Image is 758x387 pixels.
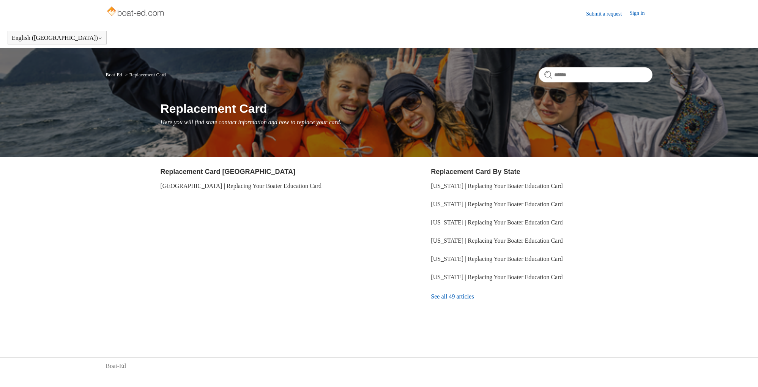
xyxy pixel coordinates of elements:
div: Live chat [733,362,752,381]
a: Replacement Card By State [431,168,520,175]
img: Boat-Ed Help Center home page [106,5,166,20]
li: Boat-Ed [106,72,124,77]
li: Replacement Card [123,72,166,77]
a: [US_STATE] | Replacing Your Boater Education Card [431,201,563,207]
button: English ([GEOGRAPHIC_DATA]) [12,35,102,41]
h1: Replacement Card [161,100,652,118]
a: [US_STATE] | Replacing Your Boater Education Card [431,183,563,189]
a: [US_STATE] | Replacing Your Boater Education Card [431,256,563,262]
a: Boat-Ed [106,362,126,371]
a: See all 49 articles [431,286,652,307]
a: [GEOGRAPHIC_DATA] | Replacing Your Boater Education Card [161,183,322,189]
p: Here you will find state contact information and how to replace your card. [161,118,652,127]
a: Submit a request [586,10,629,18]
a: Sign in [629,9,652,18]
a: Replacement Card [GEOGRAPHIC_DATA] [161,168,295,175]
input: Search [539,67,652,82]
a: [US_STATE] | Replacing Your Boater Education Card [431,219,563,226]
a: [US_STATE] | Replacing Your Boater Education Card [431,237,563,244]
a: [US_STATE] | Replacing Your Boater Education Card [431,274,563,280]
a: Boat-Ed [106,72,122,77]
